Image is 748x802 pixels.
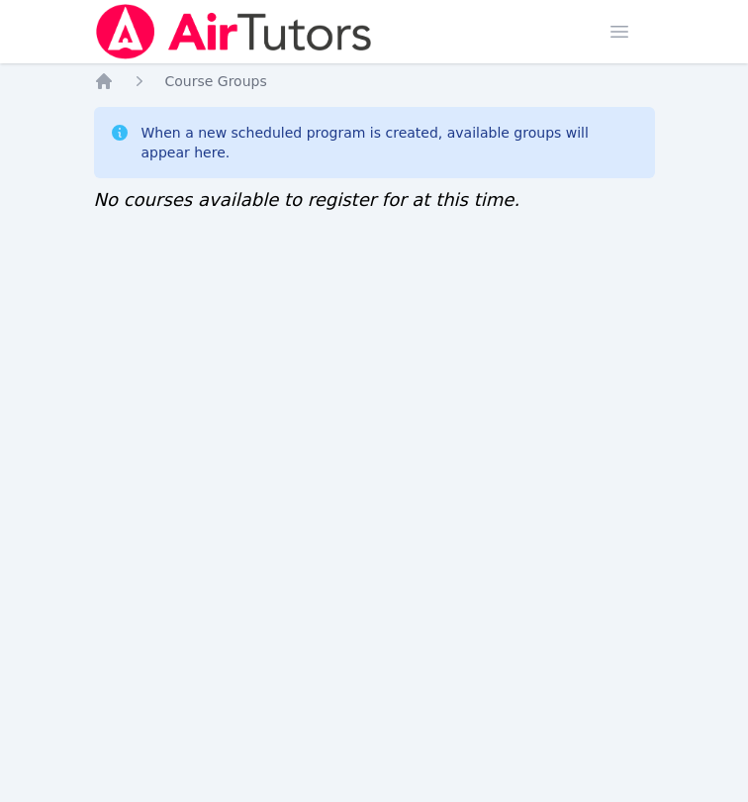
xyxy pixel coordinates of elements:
[94,4,374,59] img: Air Tutors
[94,71,655,91] nav: Breadcrumb
[141,123,639,162] div: When a new scheduled program is created, available groups will appear here.
[165,71,267,91] a: Course Groups
[94,189,520,210] span: No courses available to register for at this time.
[165,73,267,89] span: Course Groups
